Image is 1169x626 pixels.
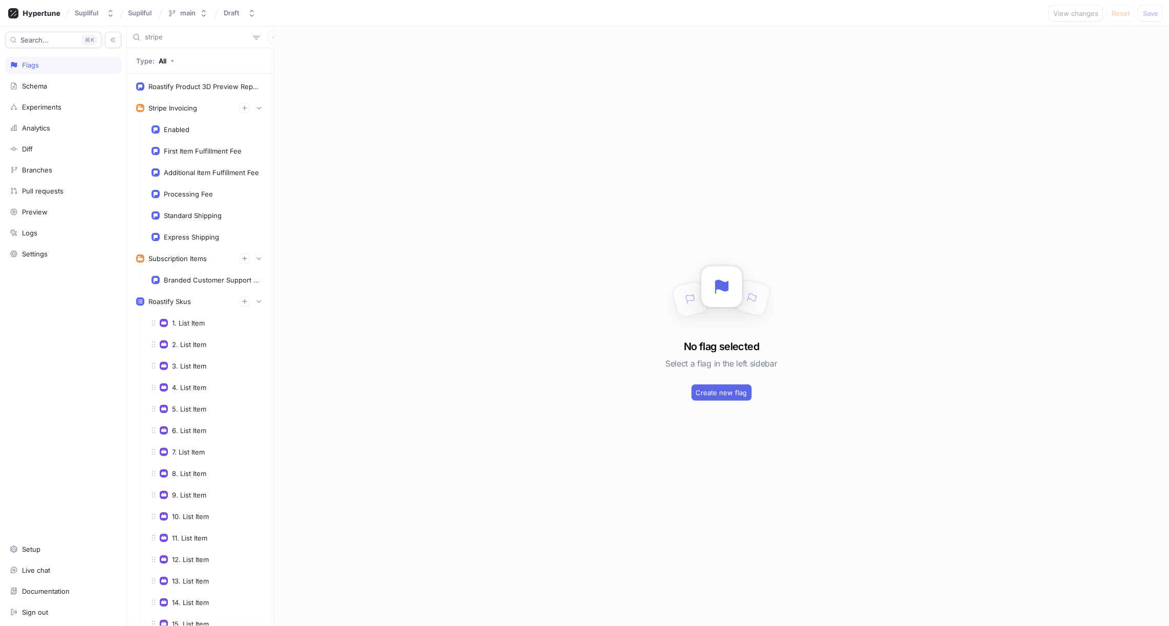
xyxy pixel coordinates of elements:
[172,555,209,564] div: 12. List Item
[691,384,752,401] button: Create new flag
[220,5,260,21] button: Draft
[22,61,39,69] div: Flags
[148,104,197,112] div: Stripe Invoicing
[164,211,222,220] div: Standard Shipping
[20,37,49,43] span: Search...
[1138,5,1163,21] button: Save
[148,254,207,263] div: Subscription Items
[22,587,70,595] div: Documentation
[172,426,206,435] div: 6. List Item
[1107,5,1134,21] button: Reset
[172,512,209,521] div: 10. List Item
[172,319,205,327] div: 1. List Item
[1049,5,1103,21] button: View changes
[148,82,260,91] div: Roastify Product 3D Preview Report Issue Enabled
[71,5,119,21] button: Supliful
[1143,10,1158,16] span: Save
[172,383,206,392] div: 4. List Item
[1112,10,1130,16] span: Reset
[172,405,206,413] div: 5. List Item
[164,233,219,241] div: Express Shipping
[172,340,206,349] div: 2. List Item
[148,297,191,306] div: Roastify Skus
[22,229,37,237] div: Logs
[164,147,242,155] div: First Item Fulfillment Fee
[224,9,240,17] div: Draft
[133,52,178,70] button: Type: All
[5,32,102,48] button: Search...K
[22,166,52,174] div: Branches
[136,57,155,65] p: Type:
[164,5,212,21] button: main
[172,534,207,542] div: 11. List Item
[22,124,50,132] div: Analytics
[22,566,50,574] div: Live chat
[164,168,259,177] div: Additional Item Fulfillment Fee
[172,491,206,499] div: 9. List Item
[145,32,249,42] input: Search...
[22,187,63,195] div: Pull requests
[164,276,260,284] div: Branded Customer Support Price Id
[128,9,151,16] span: Supliful
[22,145,33,153] div: Diff
[164,125,189,134] div: Enabled
[5,582,121,600] a: Documentation
[665,354,777,373] h5: Select a flag in the left sidebar
[172,362,206,370] div: 3. List Item
[22,208,48,216] div: Preview
[22,608,48,616] div: Sign out
[172,577,209,585] div: 13. List Item
[22,82,47,90] div: Schema
[180,9,196,17] div: main
[1053,10,1098,16] span: View changes
[684,339,759,354] h3: No flag selected
[81,35,97,45] div: K
[164,190,213,198] div: Processing Fee
[22,103,61,111] div: Experiments
[172,448,205,456] div: 7. List Item
[159,57,166,65] div: All
[22,545,40,553] div: Setup
[172,469,206,478] div: 8. List Item
[22,250,48,258] div: Settings
[75,9,98,17] div: Supliful
[696,390,747,396] span: Create new flag
[172,598,209,607] div: 14. List Item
